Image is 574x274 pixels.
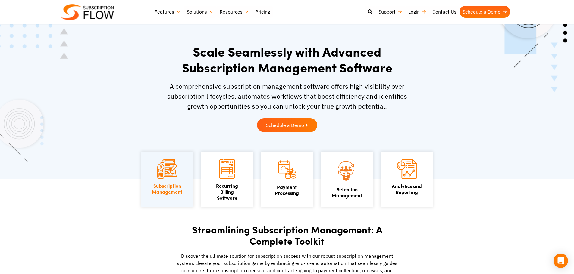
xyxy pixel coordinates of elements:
[330,159,364,182] img: Retention Management icon
[275,183,299,196] a: PaymentProcessing
[217,6,252,18] a: Resources
[429,6,460,18] a: Contact Us
[157,159,177,179] img: Subscription Management icon
[332,186,362,199] a: Retention Management
[152,6,184,18] a: Features
[375,6,405,18] a: Support
[162,44,412,75] h1: Scale Seamlessly with Advanced Subscription Management Software
[257,118,317,132] a: Schedule a Demo
[216,182,238,201] a: Recurring Billing Software
[184,6,217,18] a: Solutions
[397,159,417,179] img: Analytics and Reporting icon
[554,254,568,268] div: Open Intercom Messenger
[252,6,273,18] a: Pricing
[162,81,412,111] p: A comprehensive subscription management software offers high visibility over subscription lifecyc...
[152,182,182,195] a: SubscriptionManagement
[392,183,422,195] a: Analytics andReporting
[460,6,510,18] a: Schedule a Demo
[405,6,429,18] a: Login
[176,224,399,246] h2: Streamlining Subscription Management: A Complete Toolkit
[277,159,297,180] img: Payment Processing icon
[61,4,114,20] img: Subscriptionflow
[219,159,235,179] img: Recurring Billing Software icon
[266,123,304,128] span: Schedule a Demo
